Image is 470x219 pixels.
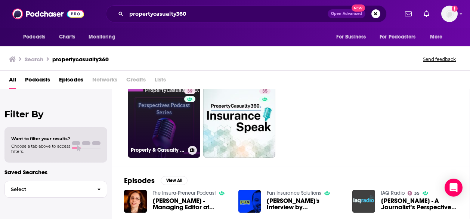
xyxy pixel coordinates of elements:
a: 39 [184,88,195,94]
span: [PERSON_NAME] - A Journalist’s Perspective on the Evolution of the Insurance Property Restoration... [381,198,458,210]
span: 35 [262,88,268,95]
button: Show profile menu [441,6,458,22]
span: Open Advanced [331,12,362,16]
input: Search podcasts, credits, & more... [126,8,328,20]
span: Charts [59,32,75,42]
span: New [352,4,365,12]
a: IAQ Radio [381,190,405,196]
button: Send feedback [421,56,458,62]
a: Rosalie Donlon - Managing Editor at National Underwriter, Property & Casualty, PropertyCasualty36... [153,198,229,210]
span: 35 [414,192,420,195]
h3: Search [25,56,43,63]
h3: Property & Casualty 360 Perspectives Podcast [131,147,185,153]
span: [PERSON_NAME]'s Interview by [PERSON_NAME] for Property & Casualty 360 Magazine [267,198,343,210]
a: Show notifications dropdown [402,7,415,20]
a: Ariel's Interview by Clare DeNicola for Property & Casualty 360 Magazine [267,198,343,210]
img: User Profile [441,6,458,22]
span: Select [5,187,91,192]
h2: Episodes [124,176,155,185]
svg: Add a profile image [452,6,458,12]
a: 39Property & Casualty 360 Perspectives Podcast [128,85,200,158]
h3: propertycasualty360 [52,56,109,63]
a: EpisodesView All [124,176,188,185]
span: Credits [126,74,146,89]
span: Choose a tab above to access filters. [11,144,70,154]
div: Search podcasts, credits, & more... [106,5,387,22]
span: Logged in as aridings [441,6,458,22]
a: Fun Insurance Solutions [267,190,321,196]
span: 39 [187,88,192,95]
p: Saved Searches [4,169,107,176]
a: 35 [408,191,420,195]
a: Episodes [59,74,83,89]
img: Rosalie Donlon - Managing Editor at National Underwriter, Property & Casualty, PropertyCasualty36... [124,190,147,213]
button: open menu [331,30,375,44]
a: 35 [259,88,270,94]
a: Charts [54,30,80,44]
span: [PERSON_NAME] - Managing Editor at National Underwriter, Property & Casualty, [DOMAIN_NAME] [153,198,229,210]
span: Lists [155,74,166,89]
a: Patricia L Harman - A Journalist’s Perspective on the Evolution of the Insurance Property Restora... [381,198,458,210]
a: The Insura-Preneur Podcast [153,190,216,196]
button: open menu [83,30,125,44]
span: More [430,32,443,42]
a: All [9,74,16,89]
button: open menu [425,30,452,44]
span: Want to filter your results? [11,136,70,141]
button: Select [4,181,107,198]
a: Podcasts [25,74,50,89]
button: open menu [18,30,55,44]
div: Open Intercom Messenger [445,179,463,197]
a: 35 [203,85,276,158]
img: Ariel's Interview by Clare DeNicola for Property & Casualty 360 Magazine [238,190,261,213]
button: Open AdvancedNew [328,9,365,18]
button: View All [161,176,188,185]
span: Networks [92,74,117,89]
h2: Filter By [4,109,107,120]
span: For Podcasters [380,32,415,42]
button: open menu [375,30,426,44]
span: Podcasts [23,32,45,42]
span: Monitoring [89,32,115,42]
span: For Business [336,32,366,42]
img: Patricia L Harman - A Journalist’s Perspective on the Evolution of the Insurance Property Restora... [352,190,375,213]
a: Show notifications dropdown [421,7,432,20]
img: Podchaser - Follow, Share and Rate Podcasts [12,7,84,21]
